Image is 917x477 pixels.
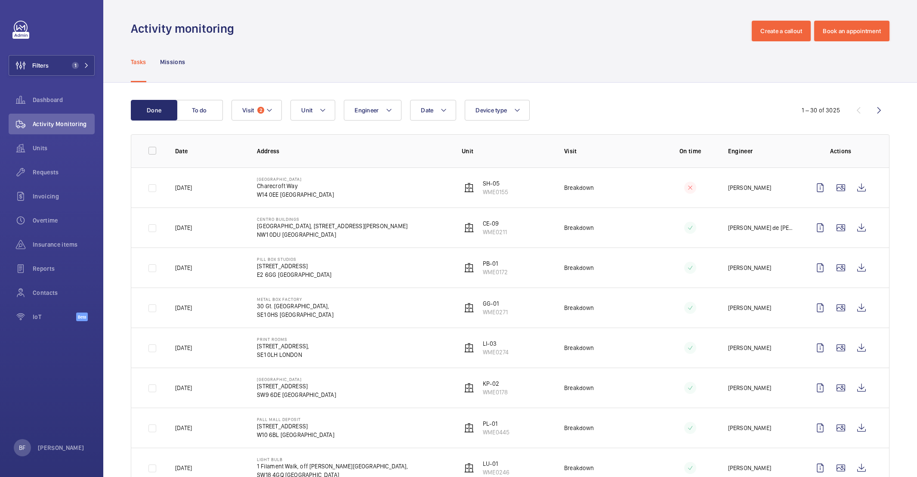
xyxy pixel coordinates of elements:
span: Visit [242,107,254,114]
button: Visit2 [232,100,282,121]
button: Engineer [344,100,401,121]
img: elevator.svg [464,223,474,233]
p: E2 6GG [GEOGRAPHIC_DATA] [257,270,331,279]
p: [PERSON_NAME] de [PERSON_NAME] [728,223,796,232]
p: Breakdown [564,223,594,232]
p: 30 Gt. [GEOGRAPHIC_DATA], [257,302,333,310]
p: Centro Buildings [257,217,408,222]
p: Engineer [728,147,796,155]
p: Pall Mall Deposit [257,417,334,422]
p: WME0246 [483,468,509,477]
span: IoT [33,313,76,321]
span: 2 [257,107,264,114]
p: WME0274 [483,348,509,356]
img: elevator.svg [464,343,474,353]
p: Breakdown [564,183,594,192]
p: WME0211 [483,228,507,236]
h1: Activity monitoring [131,21,239,37]
img: elevator.svg [464,463,474,473]
p: [DATE] [175,464,192,472]
p: GG-01 [483,299,508,308]
p: Actions [810,147,872,155]
p: [PERSON_NAME] [38,443,84,452]
p: [DATE] [175,344,192,352]
img: elevator.svg [464,263,474,273]
p: LU-01 [483,459,509,468]
span: Beta [76,313,88,321]
button: To do [176,100,223,121]
p: [PERSON_NAME] [728,183,771,192]
p: On time [667,147,714,155]
p: Unit [462,147,550,155]
span: Filters [32,61,49,70]
p: Pill Box Studios [257,257,331,262]
span: Reports [33,264,95,273]
p: WME0178 [483,388,508,396]
button: Book an appointment [814,21,889,41]
p: WME0445 [483,428,509,437]
span: Invoicing [33,192,95,201]
p: Breakdown [564,384,594,392]
p: [DATE] [175,384,192,392]
button: Done [131,100,177,121]
p: Print Rooms [257,337,309,342]
p: Missions [160,58,185,66]
span: Device type [475,107,507,114]
button: Filters1 [9,55,95,76]
div: 1 – 30 of 3025 [802,106,840,115]
p: Address [257,147,448,155]
span: Activity Monitoring [33,120,95,128]
p: [GEOGRAPHIC_DATA] [257,377,336,382]
p: SE1 0HS [GEOGRAPHIC_DATA] [257,310,333,319]
p: 1 Filament Walk, off [PERSON_NAME][GEOGRAPHIC_DATA], [257,462,408,471]
span: Insurance items [33,240,95,249]
p: Breakdown [564,424,594,432]
span: Engineer [355,107,379,114]
p: W14 0EE [GEOGRAPHIC_DATA] [257,190,334,199]
span: Contacts [33,288,95,297]
p: W10 6BL [GEOGRAPHIC_DATA] [257,431,334,439]
p: Breakdown [564,344,594,352]
p: [PERSON_NAME] [728,384,771,392]
p: [GEOGRAPHIC_DATA], [STREET_ADDRESS][PERSON_NAME] [257,222,408,230]
p: PL-01 [483,419,509,428]
button: Date [410,100,456,121]
p: Breakdown [564,263,594,272]
p: WME0172 [483,268,508,276]
p: Charecroft Way [257,182,334,190]
p: Breakdown [564,304,594,312]
img: elevator.svg [464,183,474,193]
p: NW1 0DU [GEOGRAPHIC_DATA] [257,230,408,239]
p: [DATE] [175,223,192,232]
p: Tasks [131,58,146,66]
p: [PERSON_NAME] [728,424,771,432]
p: [PERSON_NAME] [728,263,771,272]
span: Dashboard [33,96,95,104]
p: WME0271 [483,308,508,316]
p: Light Bulb [257,457,408,462]
p: [DATE] [175,304,192,312]
p: CE-09 [483,219,507,228]
p: SE1 0LH LONDON [257,350,309,359]
span: Units [33,144,95,152]
p: [STREET_ADDRESS], [257,342,309,350]
p: [DATE] [175,263,192,272]
p: [DATE] [175,424,192,432]
img: elevator.svg [464,383,474,393]
p: LI-03 [483,339,509,348]
span: Overtime [33,216,95,225]
p: [STREET_ADDRESS] [257,422,334,431]
p: Visit [564,147,653,155]
button: Unit [290,100,335,121]
p: Breakdown [564,464,594,472]
img: elevator.svg [464,303,474,313]
p: WME0155 [483,188,508,196]
span: Date [421,107,433,114]
button: Device type [465,100,530,121]
img: elevator.svg [464,423,474,433]
p: BF [19,443,25,452]
button: Create a callout [752,21,811,41]
p: PB-01 [483,259,508,268]
p: [PERSON_NAME] [728,304,771,312]
span: 1 [72,62,79,69]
